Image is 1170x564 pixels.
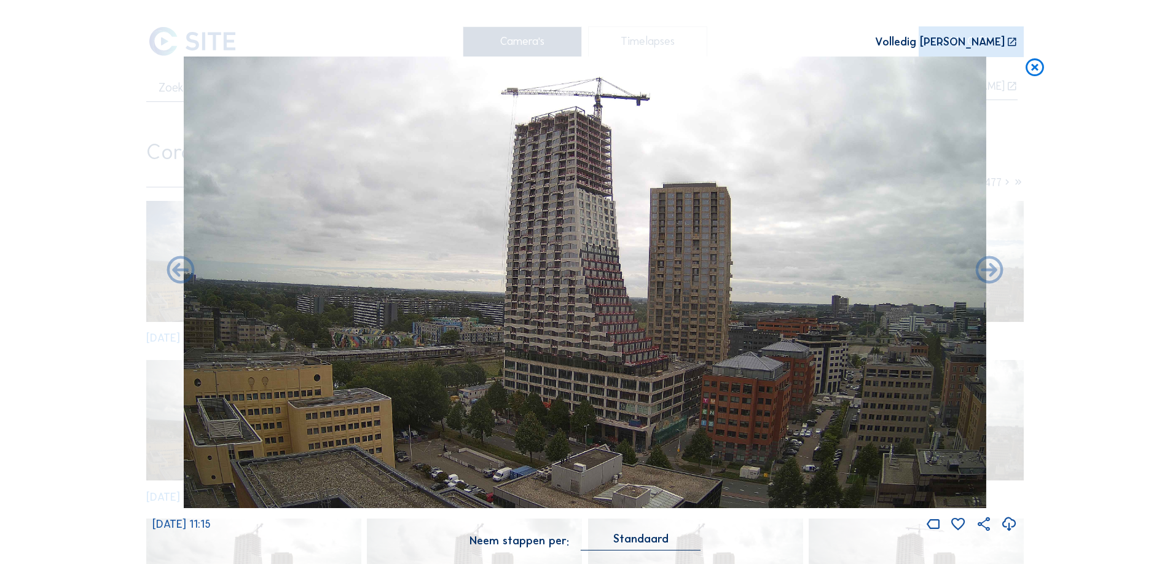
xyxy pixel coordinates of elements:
div: Standaard [581,533,700,550]
div: Neem stappen per: [469,536,569,547]
div: Standaard [613,533,669,544]
span: [DATE] 11:15 [152,517,211,531]
img: Image [184,57,986,507]
i: Back [973,254,1006,288]
div: Volledig [PERSON_NAME] [875,37,1005,49]
i: Forward [164,254,197,288]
